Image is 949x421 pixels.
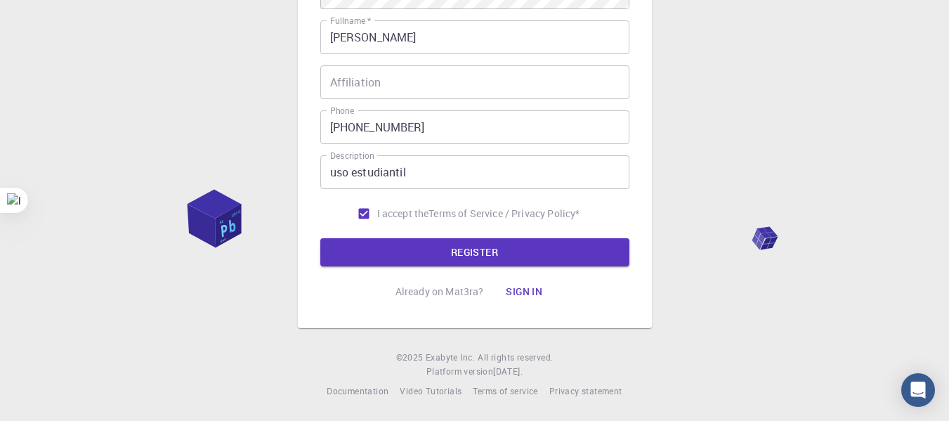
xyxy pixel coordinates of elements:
p: Already on Mat3ra? [395,285,484,299]
span: Video Tutorials [400,385,462,396]
button: REGISTER [320,238,629,266]
a: Privacy statement [549,384,622,399]
label: Fullname [330,15,371,27]
div: Open Intercom Messenger [901,373,935,407]
button: Sign in [495,278,554,306]
span: Exabyte Inc. [426,351,475,363]
a: [DATE]. [493,365,523,379]
a: Exabyte Inc. [426,351,475,365]
a: Terms of service [473,384,537,399]
p: Terms of Service / Privacy Policy * [428,207,580,221]
a: Terms of Service / Privacy Policy* [428,207,580,221]
span: All rights reserved. [478,351,553,365]
label: Description [330,150,374,162]
a: Documentation [327,384,388,399]
span: I accept the [377,207,429,221]
span: [DATE] . [493,365,523,377]
span: Terms of service [473,385,537,396]
label: Phone [330,105,354,117]
span: Documentation [327,385,388,396]
span: Platform version [426,365,493,379]
span: © 2025 [396,351,426,365]
a: Video Tutorials [400,384,462,399]
span: Privacy statement [549,385,622,396]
